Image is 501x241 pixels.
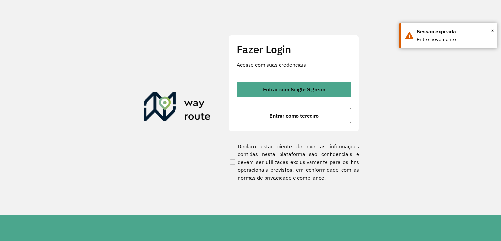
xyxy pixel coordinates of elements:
h2: Fazer Login [237,43,351,56]
span: Entrar com Single Sign-on [263,87,325,92]
button: button [237,82,351,97]
button: button [237,108,351,123]
p: Acesse com suas credenciais [237,61,351,69]
div: Entre novamente [417,36,492,43]
button: Close [491,26,494,36]
label: Declaro estar ciente de que as informações contidas nesta plataforma são confidenciais e devem se... [229,142,359,182]
span: Entrar como terceiro [269,113,319,118]
div: Sessão expirada [417,28,492,36]
img: Roteirizador AmbevTech [144,92,211,123]
span: × [491,26,494,36]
